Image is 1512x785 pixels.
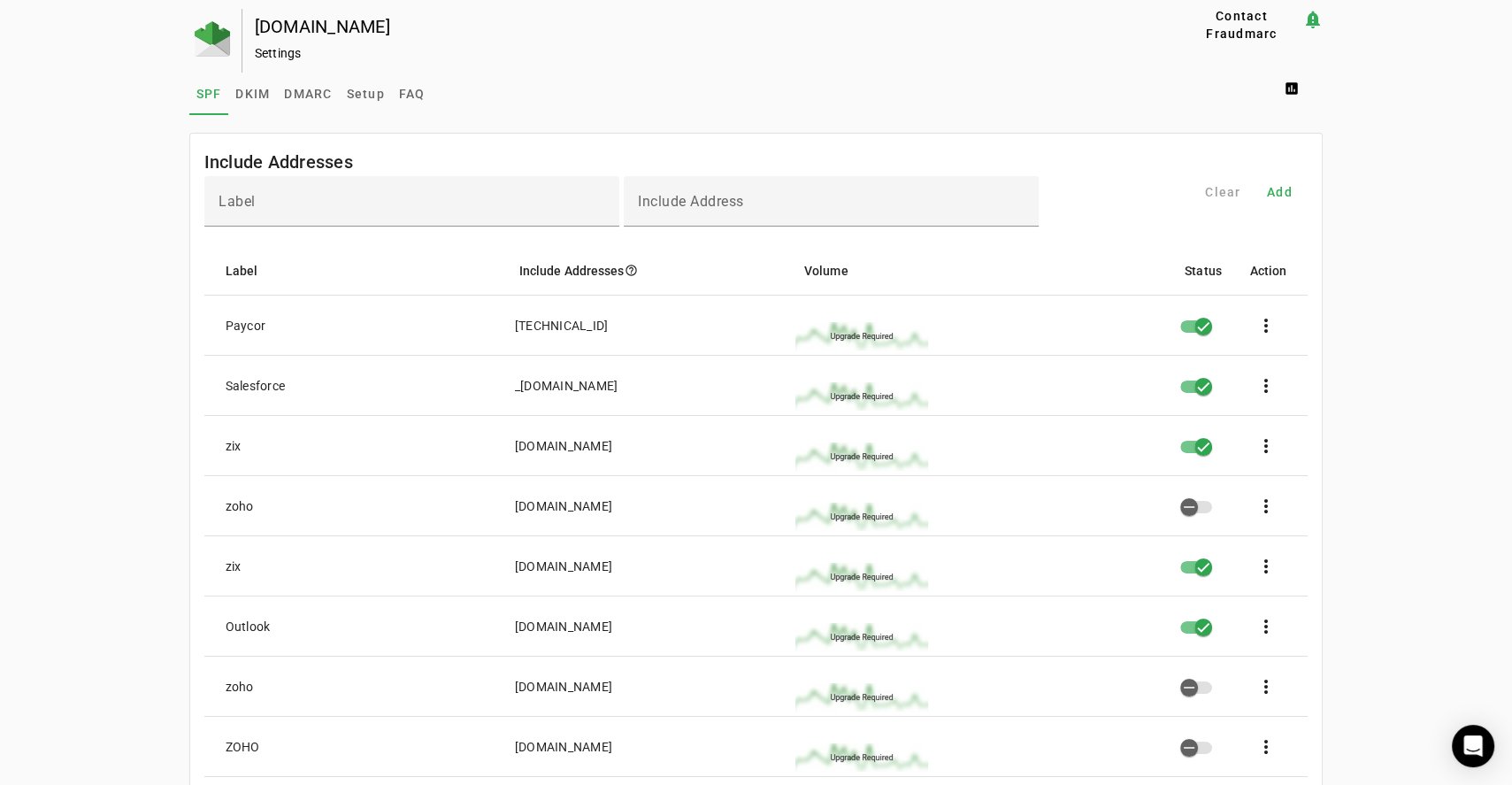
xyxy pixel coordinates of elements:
mat-header-cell: Label [204,246,505,296]
mat-label: Include Address [638,193,744,210]
div: ZOHO [226,738,260,756]
div: [DOMAIN_NAME] [515,437,612,455]
img: upgrade_sparkline.jpg [795,563,928,591]
div: Salesforce [226,377,286,395]
span: FAQ [399,88,426,100]
div: Paycor [226,317,266,335]
img: upgrade_sparkline.jpg [795,743,928,772]
i: help_outline [625,264,638,277]
span: DKIM [235,88,270,100]
img: upgrade_sparkline.jpg [795,443,928,471]
a: SPF [189,73,229,115]
div: zix [226,437,242,455]
img: Fraudmarc Logo [195,21,230,57]
div: Settings [255,44,1125,62]
mat-header-cell: Volume [790,246,1170,296]
mat-icon: notification_important [1301,9,1323,30]
a: DMARC [277,73,339,115]
button: Contact Fraudmarc [1181,9,1301,41]
mat-header-cell: Include Addresses [505,246,790,296]
div: Open Intercom Messenger [1452,725,1494,767]
div: zix [226,558,242,575]
div: Outlook [226,618,271,635]
img: upgrade_sparkline.jpg [795,623,928,651]
img: upgrade_sparkline.jpg [795,322,928,350]
mat-label: Label [219,193,256,210]
div: [DOMAIN_NAME] [515,618,612,635]
span: Setup [347,88,385,100]
button: Add [1251,176,1308,208]
div: [DOMAIN_NAME] [515,497,612,515]
div: [DOMAIN_NAME] [255,18,1125,35]
img: upgrade_sparkline.jpg [795,503,928,531]
img: upgrade_sparkline.jpg [795,382,928,411]
span: Add [1267,183,1293,201]
div: [DOMAIN_NAME] [515,738,612,756]
mat-header-cell: Status [1170,246,1236,296]
div: zoho [226,497,254,515]
mat-card-title: Include Addresses [204,148,353,176]
div: [DOMAIN_NAME] [515,678,612,696]
span: DMARC [284,88,332,100]
span: Contact Fraudmarc [1188,7,1294,42]
div: zoho [226,678,254,696]
img: upgrade_sparkline.jpg [795,683,928,712]
a: DKIM [228,73,277,115]
div: [DOMAIN_NAME] [515,558,612,575]
a: Setup [340,73,392,115]
span: SPF [196,88,222,100]
mat-header-cell: Action [1236,246,1309,296]
div: _[DOMAIN_NAME] [515,377,618,395]
div: [TECHNICAL_ID] [515,317,609,335]
a: FAQ [392,73,433,115]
